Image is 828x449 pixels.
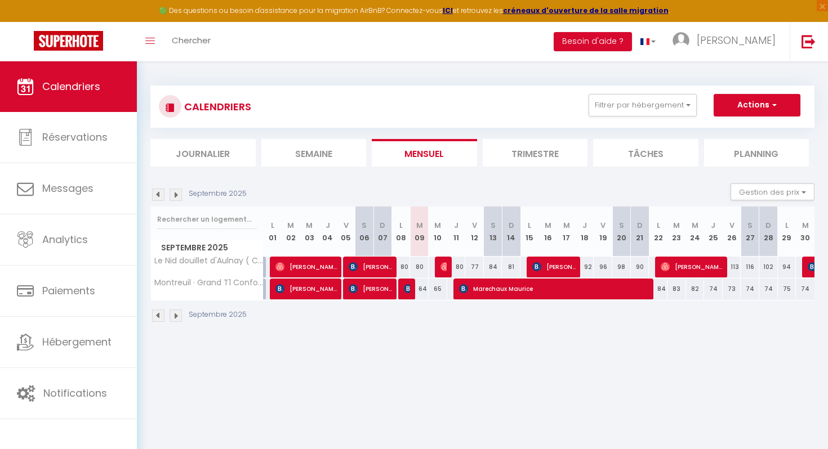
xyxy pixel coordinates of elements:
div: 74 [796,279,814,299]
img: ... [673,32,689,49]
abbr: M [434,220,441,231]
div: 90 [631,257,649,277]
abbr: D [765,220,771,231]
button: Besoin d'aide ? [554,32,632,51]
div: 74 [704,279,723,299]
div: 92 [576,257,594,277]
th: 06 [355,206,374,257]
th: 29 [778,206,796,257]
span: Hébergement [42,335,112,349]
th: 27 [741,206,759,257]
th: 14 [502,206,520,257]
div: 64 [410,279,429,299]
th: 21 [631,206,649,257]
abbr: D [509,220,514,231]
span: Septembre 2025 [151,240,263,256]
abbr: M [416,220,423,231]
th: 25 [704,206,723,257]
img: logout [802,34,816,48]
div: 74 [759,279,778,299]
div: 83 [667,279,686,299]
th: 08 [392,206,411,257]
abbr: J [454,220,458,231]
th: 26 [723,206,741,257]
div: 82 [686,279,705,299]
div: 102 [759,257,778,277]
span: [PERSON_NAME] [275,278,337,299]
span: Notifications [43,386,107,400]
abbr: M [802,220,809,231]
abbr: M [306,220,313,231]
abbr: M [287,220,294,231]
abbr: V [600,220,606,231]
a: ICI [443,6,453,15]
abbr: L [657,220,660,231]
abbr: V [344,220,349,231]
th: 09 [410,206,429,257]
abbr: S [619,220,624,231]
div: 84 [484,257,502,277]
li: Trimestre [483,139,588,167]
abbr: J [326,220,330,231]
abbr: L [399,220,403,231]
p: Septembre 2025 [189,188,247,199]
div: 80 [410,257,429,277]
span: Calendriers [42,79,100,93]
th: 15 [520,206,539,257]
li: Mensuel [372,139,477,167]
th: 16 [539,206,558,257]
th: 13 [484,206,502,257]
th: 02 [282,206,300,257]
span: [PERSON_NAME] [349,256,392,277]
div: 84 [649,279,667,299]
th: 19 [594,206,612,257]
th: 18 [576,206,594,257]
abbr: L [271,220,274,231]
abbr: M [673,220,680,231]
span: [PERSON_NAME] [440,256,447,277]
li: Journalier [150,139,256,167]
abbr: S [362,220,367,231]
abbr: D [637,220,643,231]
th: 04 [318,206,337,257]
div: 116 [741,257,759,277]
span: [PERSON_NAME] [532,256,576,277]
abbr: S [747,220,753,231]
span: Chercher [172,34,211,46]
img: Super Booking [34,31,103,51]
span: [PERSON_NAME] [404,278,410,299]
span: Réservations [42,130,108,144]
span: [PERSON_NAME] [661,256,723,277]
abbr: M [692,220,698,231]
div: 113 [723,257,741,277]
th: 11 [447,206,466,257]
th: 10 [429,206,447,257]
a: ... [PERSON_NAME] [664,22,790,61]
th: 24 [686,206,705,257]
abbr: D [380,220,385,231]
abbr: L [528,220,531,231]
span: Messages [42,181,94,195]
span: Montreuil · Grand T1 Confortable - Calme et Proche de [GEOGRAPHIC_DATA] [153,279,265,287]
div: 80 [392,257,411,277]
span: Le Nid douillet d'Aulnay ( CosyHome) [153,257,265,265]
input: Rechercher un logement... [157,209,257,230]
th: 12 [465,206,484,257]
abbr: M [563,220,570,231]
th: 05 [337,206,355,257]
div: 96 [594,257,612,277]
th: 03 [300,206,319,257]
button: Gestion des prix [731,183,814,200]
th: 28 [759,206,778,257]
button: Actions [714,94,800,116]
button: Filtrer par hébergement [589,94,697,116]
li: Tâches [593,139,698,167]
div: 74 [741,279,759,299]
abbr: S [491,220,496,231]
div: 81 [502,257,520,277]
th: 30 [796,206,814,257]
a: créneaux d'ouverture de la salle migration [503,6,669,15]
th: 01 [264,206,282,257]
th: 07 [373,206,392,257]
